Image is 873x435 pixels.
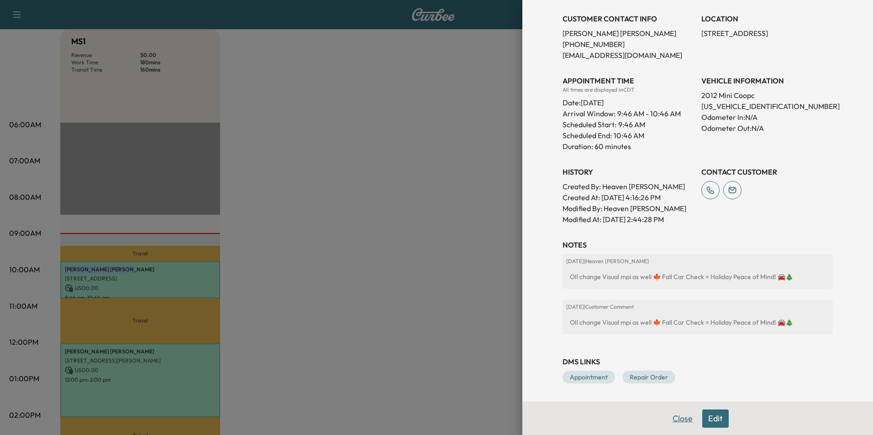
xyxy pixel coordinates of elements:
[617,108,681,119] span: 9:46 AM - 10:46 AM
[563,141,694,152] p: Duration: 60 minutes
[702,409,729,428] button: Edit
[618,119,645,130] p: 9:46 AM
[701,112,833,123] p: Odometer In: N/A
[566,258,829,265] p: [DATE] | Heaven [PERSON_NAME]
[622,371,675,383] a: Repair Order
[701,166,833,177] h3: CONTACT CUSTOMER
[563,192,694,203] p: Created At : [DATE] 4:16:26 PM
[701,13,833,24] h3: LOCATION
[563,214,694,225] p: Modified At : [DATE] 2:44:28 PM
[563,166,694,177] h3: History
[563,86,694,93] div: All times are displayed in CDT
[563,181,694,192] p: Created By : Heaven [PERSON_NAME]
[563,50,694,61] p: [EMAIL_ADDRESS][DOMAIN_NAME]
[566,314,829,331] div: OIl change Visual mpi as well 🍁 Fall Car Check = Holiday Peace of Mind! 🚘🎄
[563,130,612,141] p: Scheduled End:
[563,28,694,39] p: [PERSON_NAME] [PERSON_NAME]
[667,409,699,428] button: Close
[563,119,616,130] p: Scheduled Start:
[563,108,694,119] p: Arrival Window:
[701,101,833,112] p: [US_VEHICLE_IDENTIFICATION_NUMBER]
[563,39,694,50] p: [PHONE_NUMBER]
[563,371,615,383] a: Appointment
[701,90,833,101] p: 2012 Mini Coopc
[566,303,829,311] p: [DATE] | Customer Comment
[701,123,833,134] p: Odometer Out: N/A
[563,239,833,250] h3: NOTES
[701,75,833,86] h3: VEHICLE INFORMATION
[701,28,833,39] p: [STREET_ADDRESS]
[563,356,833,367] h3: DMS Links
[563,75,694,86] h3: APPOINTMENT TIME
[563,13,694,24] h3: CUSTOMER CONTACT INFO
[563,93,694,108] div: Date: [DATE]
[563,203,694,214] p: Modified By : Heaven [PERSON_NAME]
[614,130,644,141] p: 10:46 AM
[566,269,829,285] div: OIl change Visual mpi as well 🍁 Fall Car Check = Holiday Peace of Mind! 🚘🎄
